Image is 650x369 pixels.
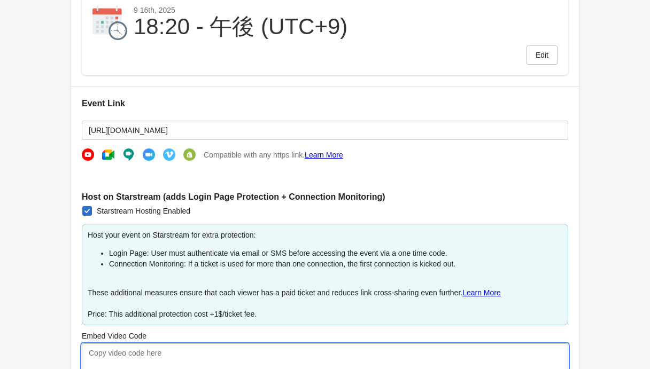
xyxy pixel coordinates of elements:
[82,148,94,161] img: youtube-b4f2b64af1b614ce26dc15ab005f3ec1.png
[163,148,175,161] img: vimeo-560bbffc7e56379122b0da8638c6b73a.png
[143,148,155,161] img: zoom-d2aebb472394d9f99a89fc36b09dd972.png
[82,191,568,203] h2: Host on Starstream (adds Login Page Protection + Connection Monitoring)
[82,331,146,341] label: Embed Video Code
[183,148,196,161] img: shopify-b17b33348d1e82e582ef0e2c9e9faf47.png
[536,51,548,59] span: Edit
[92,5,127,40] img: calendar-9220d27974dede90758afcd34f990835.png
[122,148,135,161] img: hangout-ee6acdd14049546910bffd711ce10325.png
[134,5,347,15] div: 9 16th, 2025
[305,151,343,159] a: Learn More
[134,15,347,38] div: 18:20 - 午後 (UTC+9)
[82,224,568,325] div: Host your event on Starstream for extra protection: These additional measures ensure that each vi...
[527,45,558,65] button: Edit
[109,248,562,258] li: Login Page: User must authenticate via email or SMS before accessing the event via a one time code.
[109,258,562,269] li: Connection Monitoring: If a ticket is used for more than one connection, the first connection is ...
[204,150,343,160] span: Compatible with any https link.
[97,206,190,216] span: Starstream Hosting Enabled
[462,288,501,297] a: Learn More
[82,97,568,110] h2: Event Link
[102,148,114,161] img: google-meeting-003a4ac0a6bd29934347c2d6ec0e8d4d.png
[82,121,568,140] input: https://secret-url.com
